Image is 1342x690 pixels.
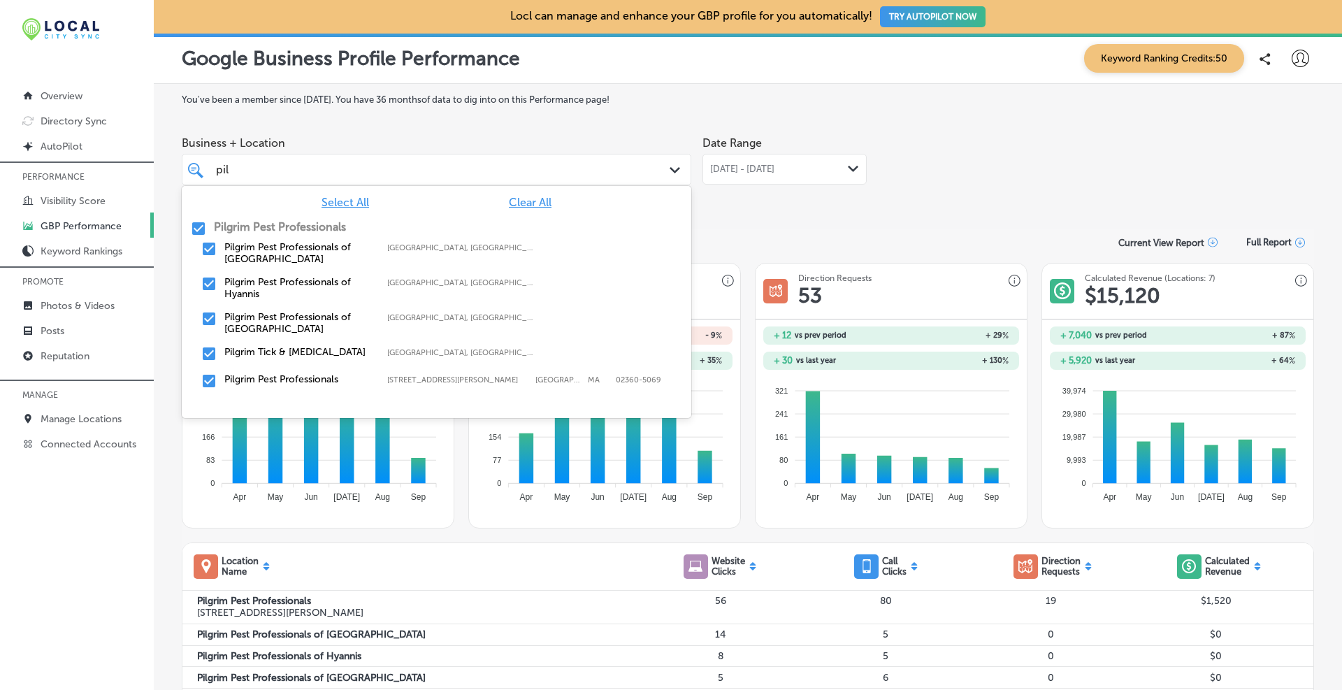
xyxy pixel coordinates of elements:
tspan: Jun [305,492,318,502]
tspan: Jun [1171,492,1184,502]
p: 0 [968,672,1133,684]
label: Canton, MA, USA | Easton, MA, USA | Norton, MA, USA | Raynham, MA, USA | Abington, MA, USA | Broc... [387,243,536,252]
p: Photos & Videos [41,300,115,312]
label: 15 Roberts Rd Ste E [387,375,528,384]
label: Pilgrim Pest Professionals of [GEOGRAPHIC_DATA] [197,628,638,640]
tspan: 77 [493,456,501,464]
tspan: 241 [775,410,788,418]
tspan: Apr [807,492,820,502]
p: 19 [968,595,1133,607]
tspan: May [554,492,570,502]
tspan: 83 [206,456,215,464]
p: Keyword Rankings [41,245,122,257]
p: 5 [803,628,968,640]
h3: Direction Requests [798,273,872,283]
p: 14 [637,628,802,640]
tspan: [DATE] [1198,492,1225,502]
p: Directory Sync [41,115,107,127]
h2: + 12 [774,330,791,340]
p: Visibility Score [41,195,106,207]
tspan: Aug [662,492,677,502]
label: Bourne, MA, USA | Dennis, MA, USA | Chatham, MA, USA | Harwich, MA, USA | Mashpee, MA, USA | Brew... [387,278,536,287]
h1: 53 [798,283,822,308]
span: % [1289,331,1295,340]
img: 12321ecb-abad-46dd-be7f-2600e8d3409flocal-city-sync-logo-rectangle.png [22,18,99,41]
label: Pilgrim Pest Professionals of Hyannis [197,650,638,662]
h1: $ 15,120 [1085,283,1160,308]
p: Location Name [222,556,259,577]
p: 5 [803,650,968,662]
p: $0 [1134,672,1299,684]
label: You've been a member since [DATE] . You have 36 months of data to dig into on this Performance page! [182,94,1314,105]
tspan: Apr [1104,492,1117,502]
tspan: Sep [1271,492,1287,502]
p: $1,520 [1134,595,1299,607]
tspan: Sep [411,492,426,502]
label: Avon, MA, USA | Canton, MA, USA | Dedham, MA, USA | Milton, MA, USA | Quincy, MA, USA | Sharon, M... [387,313,536,322]
tspan: 0 [1082,479,1086,487]
tspan: 29,980 [1062,410,1086,418]
tspan: 39,974 [1062,386,1086,394]
h2: + 87 [1178,331,1295,340]
p: Manage Locations [41,413,122,425]
p: 0 [968,650,1133,662]
span: % [1002,331,1009,340]
label: Pilgrim Pest Professionals [224,373,373,385]
h2: + 30 [774,355,793,366]
tspan: 80 [779,456,788,464]
span: Full Report [1246,237,1292,247]
p: Call Clicks [882,556,907,577]
p: 80 [803,595,968,607]
tspan: Aug [1238,492,1253,502]
p: Reputation [41,350,89,362]
tspan: 321 [775,386,788,394]
label: Bourne, MA, USA | Carver, MA, USA | Duxbury, MA, USA | Wareham, MA, USA | Brockton, MA, USA | Kin... [387,348,536,357]
p: 6 [803,672,968,684]
p: 0 [968,628,1133,640]
tspan: 0 [497,479,501,487]
p: GBP Performance [41,220,122,232]
p: Posts [41,325,64,337]
span: Business + Location [182,136,691,150]
span: vs last year [796,357,836,364]
tspan: 9,993 [1067,456,1086,464]
p: 8 [637,650,802,662]
tspan: 0 [210,479,215,487]
p: Connected Accounts [41,438,136,450]
tspan: 19,987 [1062,433,1086,441]
button: TRY AUTOPILOT NOW [880,6,986,27]
p: $0 [1134,650,1299,662]
tspan: Sep [984,492,1000,502]
label: Pilgrim Pest Professionals of [GEOGRAPHIC_DATA] [197,672,638,684]
tspan: Apr [520,492,533,502]
tspan: May [841,492,857,502]
span: vs last year [1095,357,1135,364]
p: AutoPilot [41,141,82,152]
span: % [716,331,722,340]
tspan: [DATE] [621,492,647,502]
label: 02360-5069 [616,375,661,384]
span: vs prev period [1095,331,1147,339]
span: Clear All [509,196,551,209]
tspan: 161 [775,433,788,441]
tspan: Aug [375,492,390,502]
label: Pilgrim Pest Professionals of Hyannis [224,276,373,300]
p: Direction Requests [1041,556,1081,577]
label: Pilgrim Pest Professionals of Quincy [224,311,373,335]
label: Pilgrim Pest Professionals [214,220,346,233]
tspan: 154 [489,433,501,441]
h2: + 29 [891,331,1009,340]
span: Keyword Ranking Credits: 50 [1084,44,1244,73]
label: Pilgrim Pest Professionals of Brockton [224,241,373,265]
p: 5 [637,672,802,684]
p: Current View Report [1118,238,1204,248]
tspan: May [268,492,284,502]
tspan: Jun [878,492,891,502]
label: Plymouth [535,375,581,384]
tspan: Aug [948,492,963,502]
tspan: [DATE] [907,492,934,502]
label: Date Range [702,136,762,150]
tspan: May [1136,492,1152,502]
p: $0 [1134,628,1299,640]
span: Select All [322,196,369,209]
